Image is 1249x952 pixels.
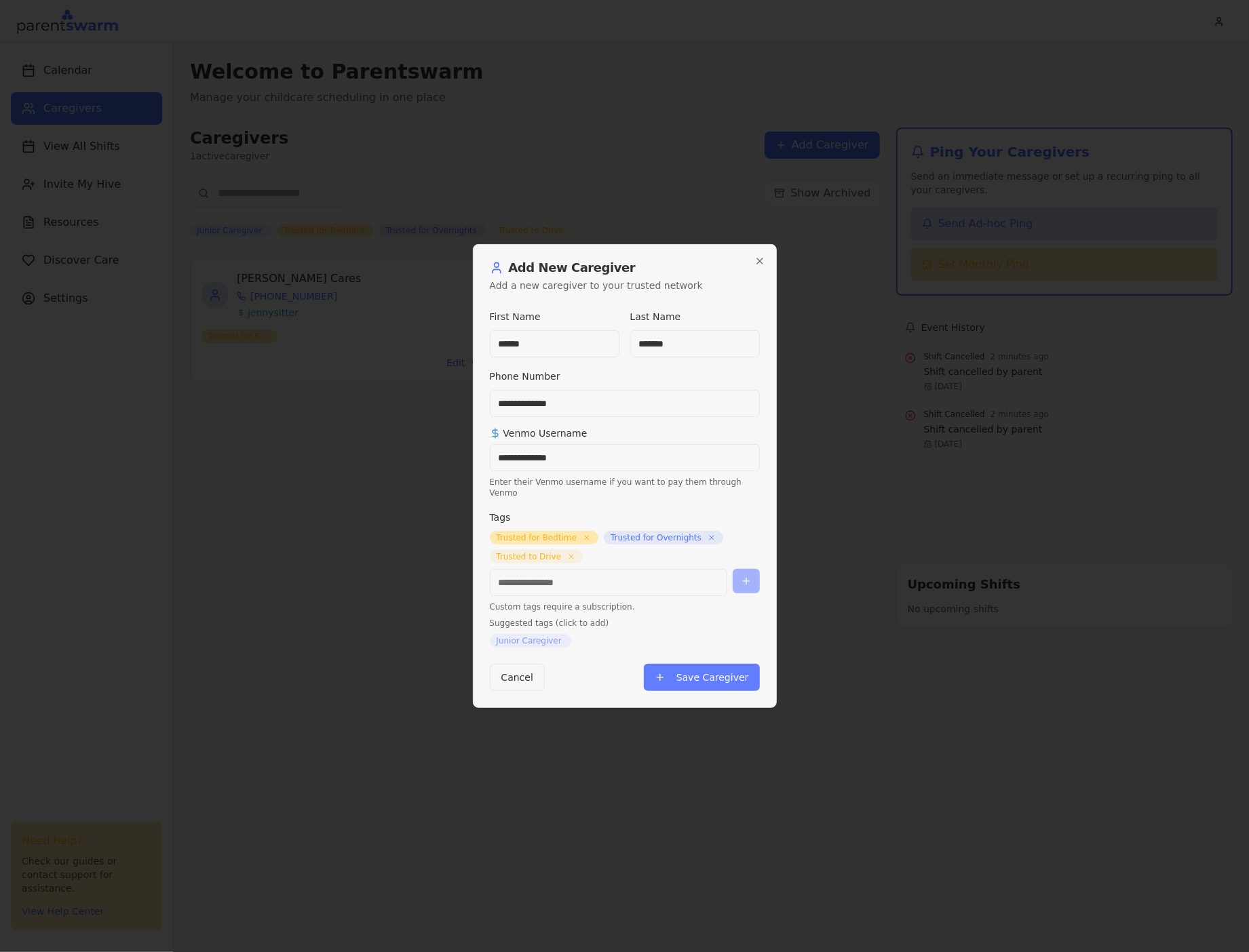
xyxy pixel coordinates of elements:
[490,601,760,612] p: Custom tags require a subscription.
[566,552,576,561] button: Remove tag
[582,533,592,542] button: Remove tag
[497,532,577,543] span: Trusted for Bedtime
[611,532,702,543] span: Trusted for Overnights
[490,512,511,523] label: Tags
[490,279,760,292] p: Add a new caregiver to your trusted network
[490,428,760,439] span: Venmo Username
[490,477,760,498] p: Enter their Venmo username if you want to pay them through Venmo
[490,371,560,382] label: Phone Number
[707,533,716,542] button: Remove tag
[490,618,760,629] label: Suggested tags (click to add)
[497,551,562,562] span: Trusted to Drive
[490,261,760,275] h2: Add New Caregiver
[490,311,541,322] label: First Name
[497,635,562,646] span: Junior Caregiver
[630,311,681,322] label: Last Name
[490,664,545,691] button: Cancel
[644,664,760,691] button: Save Caregiver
